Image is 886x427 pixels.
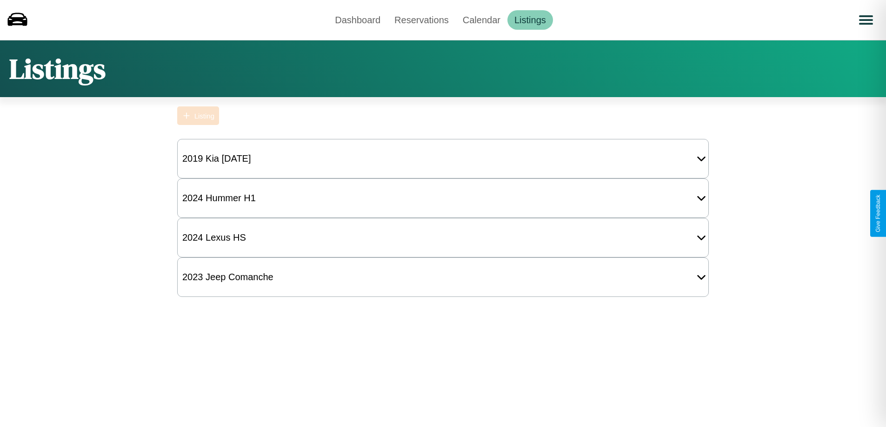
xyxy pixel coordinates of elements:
h1: Listings [9,50,106,88]
button: Open menu [853,7,879,33]
div: 2024 Hummer H1 [178,188,260,208]
a: Listings [507,10,553,30]
div: Give Feedback [875,195,881,232]
a: Reservations [387,10,456,30]
div: Listing [194,112,214,120]
button: Listing [177,106,219,125]
div: 2024 Lexus HS [178,228,251,248]
a: Calendar [456,10,507,30]
div: 2023 Jeep Comanche [178,267,278,287]
div: 2019 Kia [DATE] [178,149,256,169]
a: Dashboard [328,10,387,30]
